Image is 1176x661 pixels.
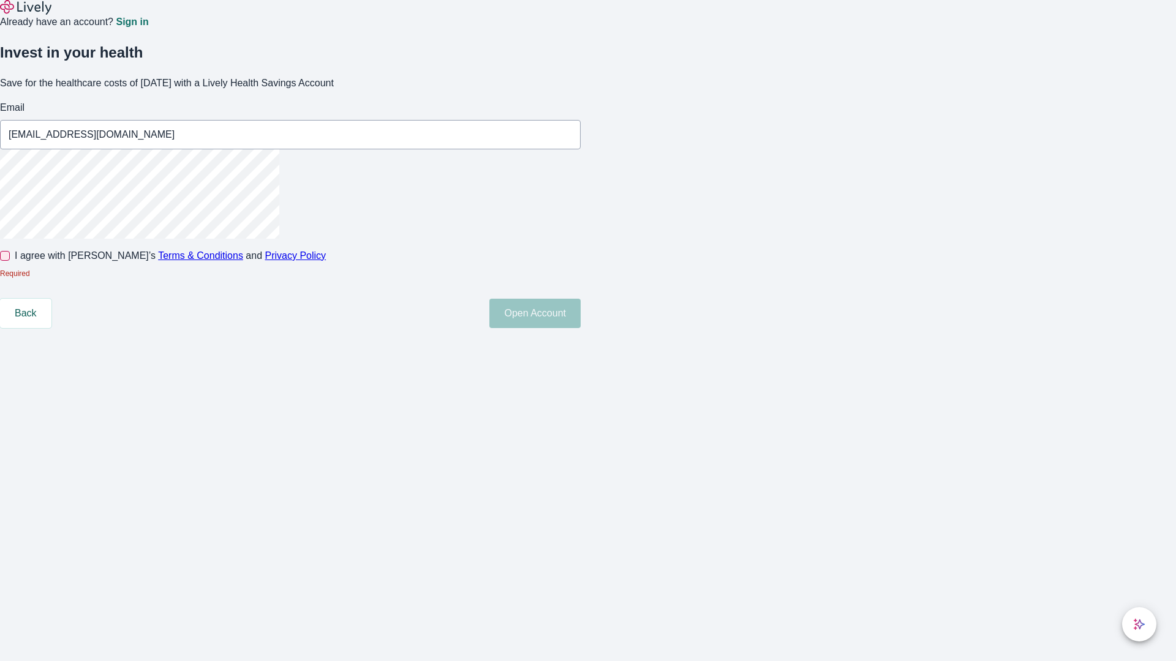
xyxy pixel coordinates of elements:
[265,250,326,261] a: Privacy Policy
[158,250,243,261] a: Terms & Conditions
[1133,618,1145,630] svg: Lively AI Assistant
[1122,607,1156,641] button: chat
[116,17,148,27] a: Sign in
[15,248,326,263] span: I agree with [PERSON_NAME]’s and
